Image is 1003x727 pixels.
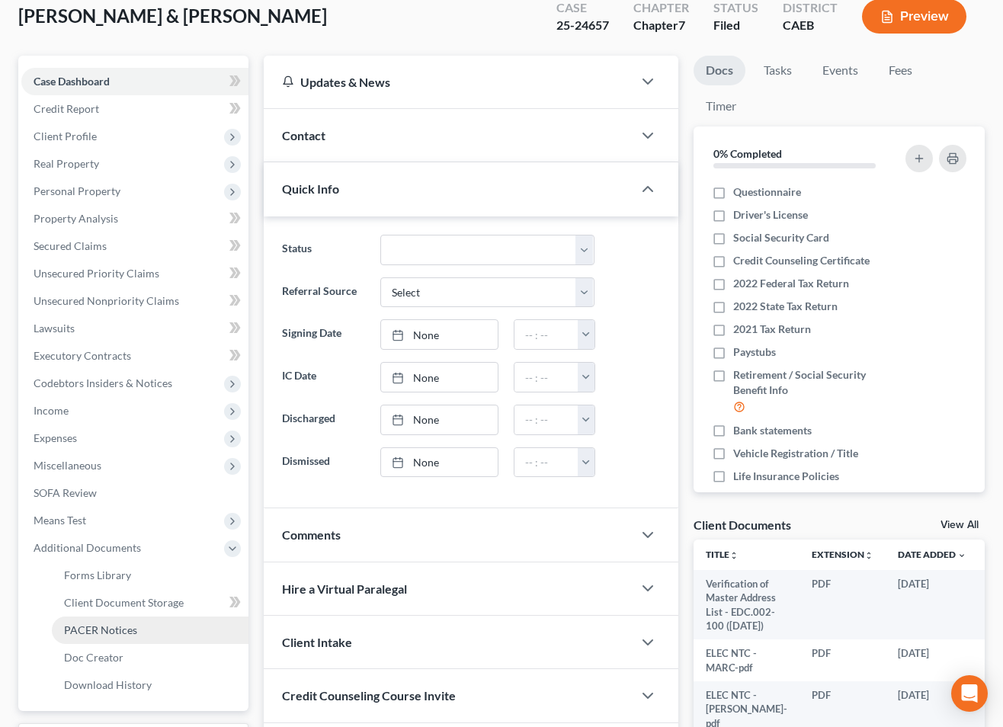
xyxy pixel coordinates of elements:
[21,68,248,95] a: Case Dashboard
[713,17,758,34] div: Filed
[694,56,745,85] a: Docs
[713,147,782,160] strong: 0% Completed
[64,596,184,609] span: Client Document Storage
[694,639,800,681] td: ELEC NTC - MARC-pdf
[21,205,248,232] a: Property Analysis
[34,349,131,362] span: Executory Contracts
[274,405,373,435] label: Discharged
[274,447,373,478] label: Dismissed
[34,130,97,143] span: Client Profile
[34,514,86,527] span: Means Test
[282,688,456,703] span: Credit Counseling Course Invite
[34,239,107,252] span: Secured Claims
[18,5,327,27] span: [PERSON_NAME] & [PERSON_NAME]
[21,342,248,370] a: Executory Contracts
[733,230,829,245] span: Social Security Card
[282,635,352,649] span: Client Intake
[514,320,578,349] input: -- : --
[514,448,578,477] input: -- : --
[514,363,578,392] input: -- : --
[733,492,899,522] span: Retirement Account Statements Showing Balance
[52,644,248,671] a: Doc Creator
[34,157,99,170] span: Real Property
[886,639,979,681] td: [DATE]
[381,448,498,477] a: None
[34,541,141,554] span: Additional Documents
[64,623,137,636] span: PACER Notices
[21,287,248,315] a: Unsecured Nonpriority Claims
[52,562,248,589] a: Forms Library
[733,276,849,291] span: 2022 Federal Tax Return
[274,235,373,265] label: Status
[381,320,498,349] a: None
[941,520,979,530] a: View All
[381,363,498,392] a: None
[733,367,899,398] span: Retirement / Social Security Benefit Info
[21,260,248,287] a: Unsecured Priority Claims
[34,294,179,307] span: Unsecured Nonpriority Claims
[810,56,870,85] a: Events
[886,570,979,640] td: [DATE]
[34,431,77,444] span: Expenses
[733,344,776,360] span: Paystubs
[34,459,101,472] span: Miscellaneous
[706,549,739,560] a: Titleunfold_more
[951,675,988,712] div: Open Intercom Messenger
[274,362,373,392] label: IC Date
[282,74,614,90] div: Updates & News
[34,404,69,417] span: Income
[64,678,152,691] span: Download History
[733,299,838,314] span: 2022 State Tax Return
[34,322,75,335] span: Lawsuits
[64,568,131,581] span: Forms Library
[694,517,791,533] div: Client Documents
[694,91,748,121] a: Timer
[34,267,159,280] span: Unsecured Priority Claims
[633,17,689,34] div: Chapter
[733,469,839,484] span: Life Insurance Policies
[733,253,870,268] span: Credit Counseling Certificate
[274,319,373,350] label: Signing Date
[812,549,873,560] a: Extensionunfold_more
[957,551,966,560] i: expand_more
[34,102,99,115] span: Credit Report
[751,56,804,85] a: Tasks
[678,18,685,32] span: 7
[21,232,248,260] a: Secured Claims
[864,551,873,560] i: unfold_more
[729,551,739,560] i: unfold_more
[783,17,838,34] div: CAEB
[733,322,811,337] span: 2021 Tax Return
[282,181,339,196] span: Quick Info
[34,75,110,88] span: Case Dashboard
[733,184,801,200] span: Questionnaire
[34,486,97,499] span: SOFA Review
[21,95,248,123] a: Credit Report
[556,17,609,34] div: 25-24657
[34,212,118,225] span: Property Analysis
[52,617,248,644] a: PACER Notices
[282,581,407,596] span: Hire a Virtual Paralegal
[876,56,925,85] a: Fees
[733,423,812,438] span: Bank statements
[52,589,248,617] a: Client Document Storage
[733,446,858,461] span: Vehicle Registration / Title
[898,549,966,560] a: Date Added expand_more
[64,651,123,664] span: Doc Creator
[21,479,248,507] a: SOFA Review
[34,376,172,389] span: Codebtors Insiders & Notices
[52,671,248,699] a: Download History
[274,277,373,308] label: Referral Source
[800,639,886,681] td: PDF
[514,405,578,434] input: -- : --
[800,570,886,640] td: PDF
[733,207,808,223] span: Driver's License
[34,184,120,197] span: Personal Property
[381,405,498,434] a: None
[282,128,325,143] span: Contact
[694,570,800,640] td: Verification of Master Address List - EDC.002-100 ([DATE])
[282,527,341,542] span: Comments
[21,315,248,342] a: Lawsuits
